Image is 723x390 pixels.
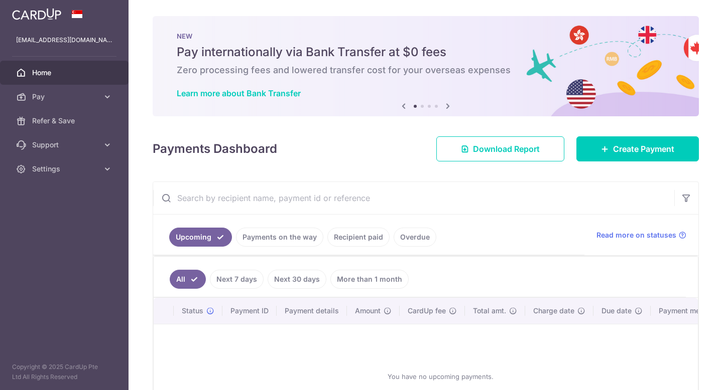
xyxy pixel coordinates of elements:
a: Upcoming [169,228,232,247]
span: Download Report [473,143,540,155]
span: Create Payment [613,143,674,155]
span: Total amt. [473,306,506,316]
a: More than 1 month [330,270,409,289]
span: Refer & Save [32,116,98,126]
a: Next 7 days [210,270,264,289]
img: CardUp [12,8,61,20]
h4: Payments Dashboard [153,140,277,158]
h6: Zero processing fees and lowered transfer cost for your overseas expenses [177,64,675,76]
h5: Pay internationally via Bank Transfer at $0 fees [177,44,675,60]
span: Amount [355,306,381,316]
input: Search by recipient name, payment id or reference [153,182,674,214]
a: Learn more about Bank Transfer [177,88,301,98]
span: Read more on statuses [596,230,676,240]
a: Recipient paid [327,228,390,247]
a: Create Payment [576,136,699,161]
a: Next 30 days [268,270,326,289]
th: Payment ID [222,298,277,324]
a: Download Report [436,136,564,161]
p: [EMAIL_ADDRESS][DOMAIN_NAME] [16,35,112,45]
span: Pay [32,92,98,102]
img: Bank transfer banner [153,16,699,116]
a: All [170,270,206,289]
th: Payment details [277,298,347,324]
a: Overdue [394,228,436,247]
p: NEW [177,32,675,40]
span: Support [32,140,98,150]
span: Charge date [533,306,574,316]
span: Due date [601,306,632,316]
span: CardUp fee [408,306,446,316]
span: Settings [32,164,98,174]
span: Home [32,68,98,78]
span: Status [182,306,203,316]
a: Payments on the way [236,228,323,247]
a: Read more on statuses [596,230,686,240]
